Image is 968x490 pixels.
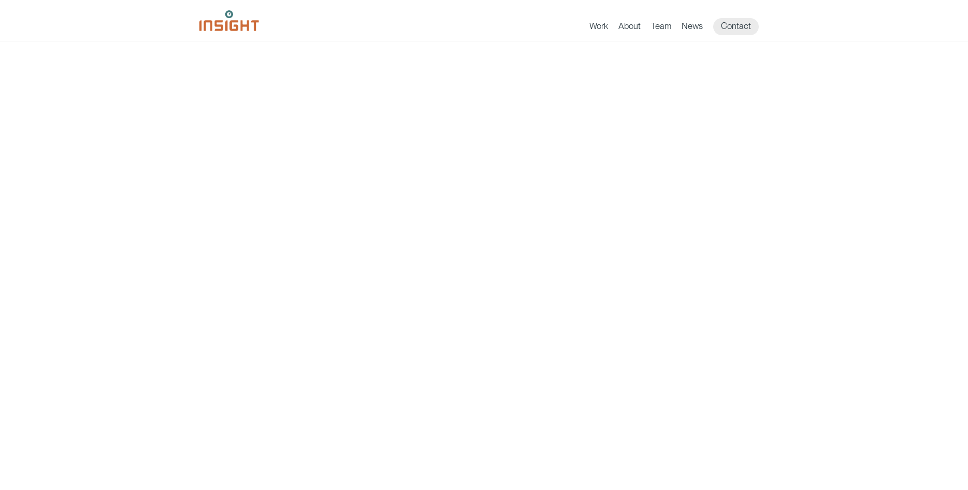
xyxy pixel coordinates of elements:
a: Team [651,21,671,35]
nav: primary navigation menu [589,18,769,35]
a: Contact [713,18,759,35]
a: About [618,21,641,35]
a: Work [589,21,608,35]
a: News [682,21,703,35]
img: Insight Marketing Design [199,10,259,31]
